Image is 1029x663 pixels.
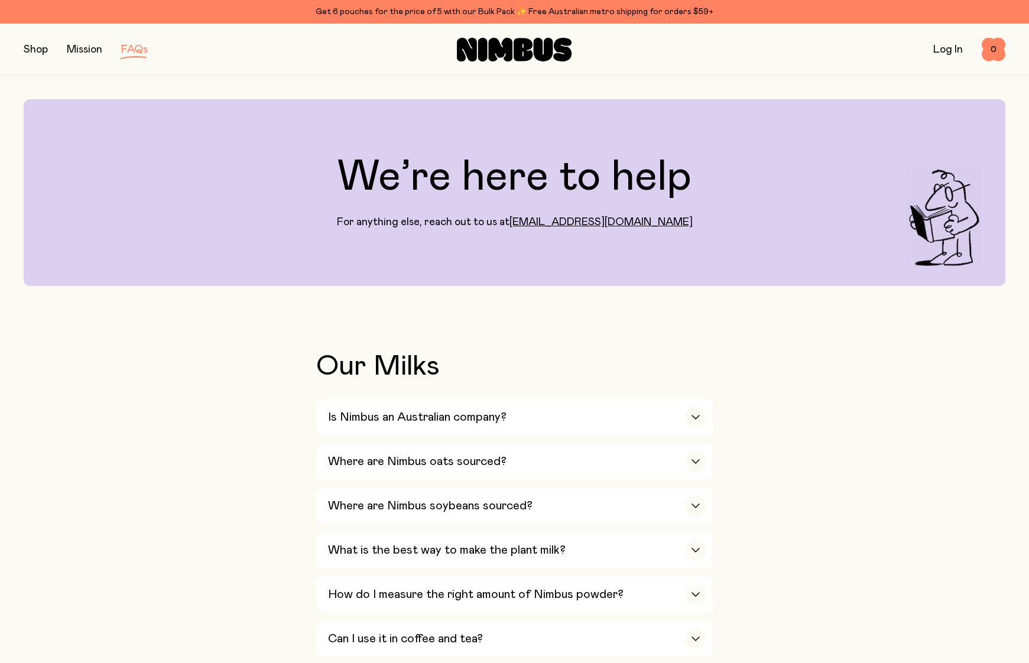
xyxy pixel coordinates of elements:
h3: Where are Nimbus oats sourced? [328,454,507,469]
button: Where are Nimbus soybeans sourced? [316,488,713,524]
a: [EMAIL_ADDRESS][DOMAIN_NAME] [509,217,693,227]
button: Where are Nimbus oats sourced? [316,444,713,479]
div: Get 6 pouches for the price of 5 with our Bulk Pack ✨ Free Australian metro shipping for orders $59+ [24,5,1005,19]
button: 0 [982,38,1005,61]
button: How do I measure the right amount of Nimbus powder? [316,577,713,612]
h3: Can I use it in coffee and tea? [328,632,483,646]
h3: How do I measure the right amount of Nimbus powder? [328,587,624,602]
button: Is Nimbus an Australian company? [316,399,713,435]
button: Can I use it in coffee and tea? [316,621,713,656]
a: Mission [67,44,102,55]
h2: Our Milks [316,352,713,381]
button: What is the best way to make the plant milk? [316,532,713,568]
p: For anything else, reach out to us at [337,215,693,229]
h1: We’re here to help [337,156,692,199]
h3: What is the best way to make the plant milk? [328,543,566,557]
a: FAQs [121,44,148,55]
h3: Where are Nimbus soybeans sourced? [328,499,533,513]
h3: Is Nimbus an Australian company? [328,410,507,424]
a: Log In [933,44,963,55]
